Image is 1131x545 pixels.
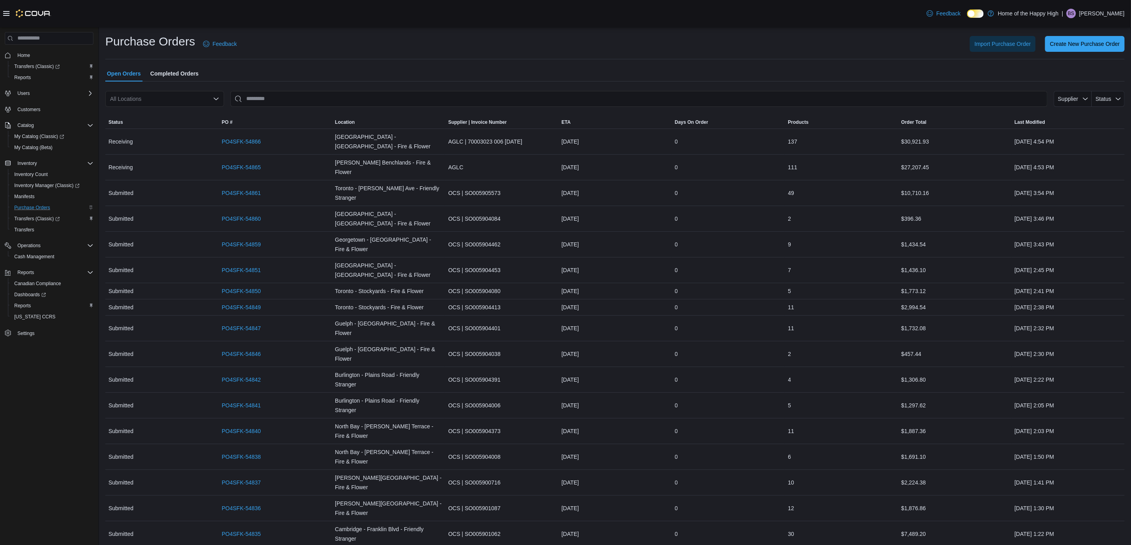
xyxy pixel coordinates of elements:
[1011,372,1125,388] div: [DATE] 2:22 PM
[14,268,37,277] button: Reports
[335,132,442,151] span: [GEOGRAPHIC_DATA] - [GEOGRAPHIC_DATA] - Fire & Flower
[788,303,795,312] span: 11
[675,188,678,198] span: 0
[788,426,795,436] span: 11
[222,426,261,436] a: PO4SFK-54840
[105,34,195,49] h1: Purchase Orders
[445,262,558,278] div: OCS | SO005904453
[445,185,558,201] div: OCS | SO005905573
[219,116,332,129] button: PO #
[17,122,34,129] span: Catalog
[448,119,507,125] span: Supplier | Invoice Number
[558,211,671,227] div: [DATE]
[898,449,1011,465] div: $1,691.10
[14,50,93,60] span: Home
[898,283,1011,299] div: $1,773.12
[1011,185,1125,201] div: [DATE] 3:54 PM
[14,104,93,114] span: Customers
[1011,211,1125,227] div: [DATE] 3:46 PM
[1011,237,1125,252] div: [DATE] 3:43 PM
[108,349,133,359] span: Submitted
[11,290,49,299] a: Dashboards
[898,262,1011,278] div: $1,436.10
[1011,134,1125,149] div: [DATE] 4:54 PM
[17,269,34,276] span: Reports
[898,423,1011,439] div: $1,887.36
[11,132,93,141] span: My Catalog (Classic)
[788,163,797,172] span: 111
[108,265,133,275] span: Submitted
[150,66,199,81] span: Completed Orders
[2,267,97,278] button: Reports
[1011,159,1125,175] div: [DATE] 4:53 PM
[970,36,1036,52] button: Import Purchase Order
[558,185,671,201] div: [DATE]
[108,478,133,487] span: Submitted
[17,330,34,337] span: Settings
[108,452,133,462] span: Submitted
[788,349,791,359] span: 2
[8,142,97,153] button: My Catalog (Beta)
[14,182,80,189] span: Inventory Manager (Classic)
[788,240,791,249] span: 9
[1068,9,1074,18] span: BS
[335,184,442,202] span: Toronto - [PERSON_NAME] Ave - Friendly Stranger
[222,324,261,333] a: PO4SFK-54847
[1011,346,1125,362] div: [DATE] 2:30 PM
[335,119,355,125] div: Location
[108,137,133,146] span: Receiving
[335,473,442,492] span: [PERSON_NAME][GEOGRAPHIC_DATA] - Fire & Flower
[17,106,40,113] span: Customers
[14,144,53,151] span: My Catalog (Beta)
[11,312,93,322] span: Washington CCRS
[335,396,442,415] span: Burlington - Plains Road - Friendly Stranger
[108,401,133,410] span: Submitted
[14,204,50,211] span: Purchase Orders
[222,265,261,275] a: PO4SFK-54851
[335,499,442,518] span: [PERSON_NAME][GEOGRAPHIC_DATA] - Fire & Flower
[558,372,671,388] div: [DATE]
[14,328,93,338] span: Settings
[108,503,133,513] span: Submitted
[967,9,984,18] input: Dark Mode
[8,289,97,300] a: Dashboards
[675,163,678,172] span: 0
[1096,96,1112,102] span: Status
[898,346,1011,362] div: $457.44
[1011,283,1125,299] div: [DATE] 2:41 PM
[445,475,558,490] div: OCS | SO005900716
[108,119,123,125] span: Status
[222,349,261,359] a: PO4SFK-54846
[788,137,797,146] span: 137
[14,89,33,98] button: Users
[11,170,93,179] span: Inventory Count
[924,6,964,21] a: Feedback
[11,62,63,71] a: Transfers (Classic)
[5,46,93,360] nav: Complex example
[11,214,63,223] a: Transfers (Classic)
[558,397,671,413] div: [DATE]
[788,119,809,125] span: Products
[998,9,1059,18] p: Home of the Happy High
[675,240,678,249] span: 0
[11,73,93,82] span: Reports
[222,452,261,462] a: PO4SFK-54838
[230,91,1047,107] input: This is a search bar. After typing your query, hit enter to filter the results lower in the page.
[8,202,97,213] button: Purchase Orders
[561,119,570,125] span: ETA
[14,105,44,114] a: Customers
[14,329,38,338] a: Settings
[1079,9,1125,18] p: [PERSON_NAME]
[14,216,60,222] span: Transfers (Classic)
[11,192,93,201] span: Manifests
[675,401,678,410] span: 0
[558,283,671,299] div: [DATE]
[8,213,97,224] a: Transfers (Classic)
[11,290,93,299] span: Dashboards
[8,180,97,191] a: Inventory Manager (Classic)
[788,214,791,223] span: 2
[222,529,261,539] a: PO4SFK-54835
[898,397,1011,413] div: $1,297.62
[898,237,1011,252] div: $1,434.54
